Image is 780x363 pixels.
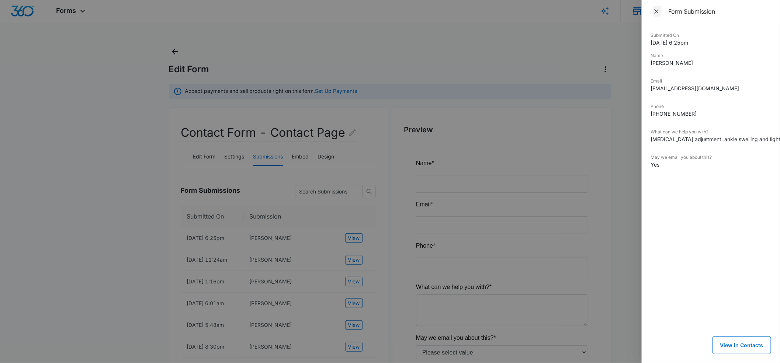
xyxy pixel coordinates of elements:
[651,39,771,46] dd: [DATE] 6:25pm
[651,103,771,110] dt: Phone
[651,6,664,17] button: Close
[651,78,771,84] dt: Email
[146,212,240,234] iframe: reCAPTCHA
[651,52,771,59] dt: Name
[651,154,771,161] dt: May we email you about this?
[653,6,662,17] span: Close
[651,135,771,143] dd: [MEDICAL_DATA] adjustment, ankle swelling and light numbness in toes.
[651,161,771,168] dd: Yes
[651,129,771,135] dt: What can we help you with?
[64,215,107,222] span: Contact Us
[651,32,771,39] dt: Submitted On
[651,84,771,92] dd: [EMAIL_ADDRESS][DOMAIN_NAME]
[713,336,771,354] button: View in Contacts
[651,110,771,118] dd: [PHONE_NUMBER]
[651,59,771,67] dd: [PERSON_NAME]
[668,7,771,15] div: Form Submission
